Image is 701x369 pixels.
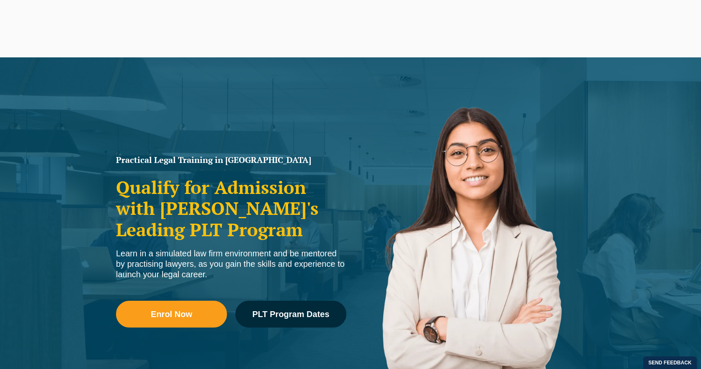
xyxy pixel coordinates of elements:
div: Learn in a simulated law firm environment and be mentored by practising lawyers, as you gain the ... [116,248,346,280]
span: Enrol Now [151,310,192,318]
h2: Qualify for Admission with [PERSON_NAME]'s Leading PLT Program [116,177,346,240]
h1: Practical Legal Training in [GEOGRAPHIC_DATA] [116,156,346,164]
a: Enrol Now [116,301,227,328]
span: PLT Program Dates [252,310,329,318]
a: PLT Program Dates [235,301,346,328]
